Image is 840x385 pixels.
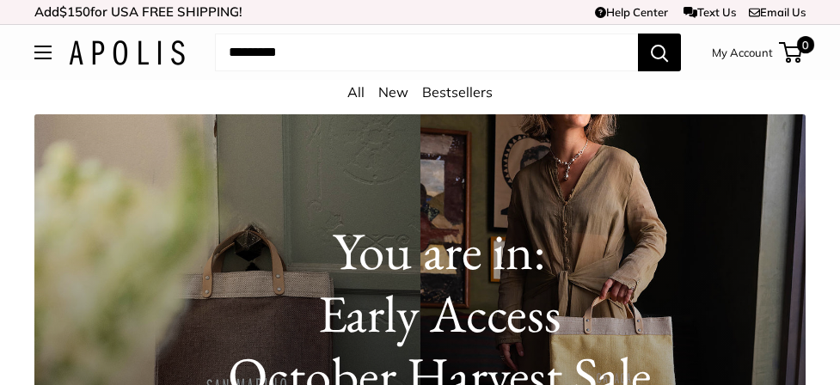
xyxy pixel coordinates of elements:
[422,83,493,101] a: Bestsellers
[781,42,802,63] a: 0
[638,34,681,71] button: Search
[69,40,185,65] img: Apolis
[749,5,806,19] a: Email Us
[797,36,814,53] span: 0
[34,46,52,59] button: Open menu
[347,83,365,101] a: All
[215,34,638,71] input: Search...
[684,5,736,19] a: Text Us
[378,83,408,101] a: New
[595,5,668,19] a: Help Center
[712,42,773,63] a: My Account
[59,3,90,20] span: $150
